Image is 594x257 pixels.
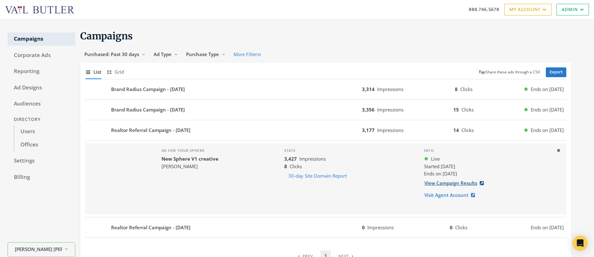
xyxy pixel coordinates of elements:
span: Impressions [377,86,404,92]
div: Open Intercom Messenger [573,236,588,251]
b: 3,427 [284,156,297,162]
b: 0 [362,224,365,231]
div: [PERSON_NAME] [161,163,218,170]
a: Ad Designs [8,81,75,94]
span: Clicks [461,127,474,133]
a: Offices [14,138,75,151]
a: Billing [8,171,75,184]
b: 0 [450,224,453,231]
span: Clicks [290,163,302,169]
b: Brand Radius Campaign - [DATE] [111,86,185,93]
a: Visit Agent Account [424,189,479,201]
span: Purchase Type [186,51,219,57]
span: Impressions [377,106,404,113]
a: Settings [8,154,75,168]
a: Export [546,67,566,77]
small: Share these ads through a CSV. [479,69,541,75]
b: 8 [455,86,458,92]
b: 8 [284,163,287,169]
a: Reporting [8,65,75,78]
span: Purchased: Past 30 days [84,51,139,57]
a: Audiences [8,97,75,111]
button: Purchased: Past 30 days [80,49,150,60]
img: Adwerx [5,6,74,14]
a: 888.746.5678 [469,6,499,13]
span: [PERSON_NAME] [PERSON_NAME] [15,246,62,253]
span: Clicks [455,224,467,231]
a: View Campaign Results [424,177,488,189]
span: Grid [115,68,124,76]
span: Impressions [377,127,404,133]
span: Impressions [299,156,326,162]
span: Ends on [DATE] [531,106,564,113]
b: New Sphere V1 creative [161,156,218,162]
span: Ends on [DATE] [531,127,564,134]
button: Grid [106,65,124,79]
span: Live [431,155,440,163]
button: Brand Radius Campaign - [DATE]3,314Impressions8ClicksEnds on [DATE] [85,82,566,97]
a: Users [14,125,75,138]
b: 15 [453,106,459,113]
div: Started [DATE] [424,163,551,170]
div: Directory [8,114,75,125]
b: Realtor Referral Campaign - [DATE] [111,127,190,134]
span: Clicks [461,106,474,113]
button: Brand Radius Campaign - [DATE]3,356Impressions15ClicksEnds on [DATE] [85,102,566,117]
button: Ad Type [150,49,182,60]
b: Tip: [479,69,486,75]
button: List [85,65,101,79]
button: Realtor Referral Campaign - [DATE]0Impressions0ClicksEnds on [DATE] [85,220,566,235]
span: Ad Type [154,51,172,57]
button: 30-day Site Domain Report [284,170,351,182]
button: More Filters [229,49,265,60]
span: Campaigns [80,30,133,42]
a: My Account [504,4,552,15]
button: Purchase Type [182,49,229,60]
b: 3,314 [362,86,375,92]
h4: Info [424,148,551,153]
b: 14 [453,127,459,133]
span: List [93,68,101,76]
span: Clicks [460,86,472,92]
b: 3,356 [362,106,375,113]
span: Ends on [DATE] [424,170,457,177]
h4: Stats [284,148,414,153]
button: Realtor Referral Campaign - [DATE]3,177Impressions14ClicksEnds on [DATE] [85,123,566,138]
b: Realtor Referral Campaign - [DATE] [111,224,190,231]
a: Admin [557,4,589,15]
a: Campaigns [8,32,75,46]
h4: Ad for your sphere [161,148,218,153]
span: Impressions [367,224,394,231]
span: Ends on [DATE] [531,224,564,231]
b: Brand Radius Campaign - [DATE] [111,106,185,113]
b: 3,177 [362,127,375,133]
span: Ends on [DATE] [531,86,564,93]
a: Corporate Ads [8,49,75,62]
